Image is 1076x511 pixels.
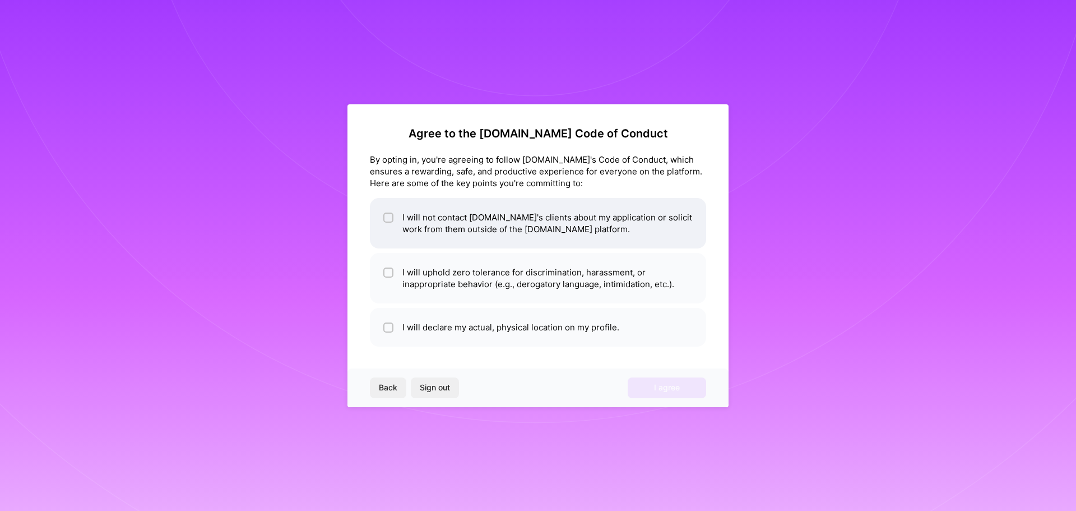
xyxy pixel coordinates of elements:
[411,378,459,398] button: Sign out
[370,127,706,140] h2: Agree to the [DOMAIN_NAME] Code of Conduct
[370,378,406,398] button: Back
[370,198,706,248] li: I will not contact [DOMAIN_NAME]'s clients about my application or solicit work from them outside...
[370,308,706,347] li: I will declare my actual, physical location on my profile.
[379,382,397,393] span: Back
[420,382,450,393] span: Sign out
[370,154,706,189] div: By opting in, you're agreeing to follow [DOMAIN_NAME]'s Code of Conduct, which ensures a rewardin...
[370,253,706,303] li: I will uphold zero tolerance for discrimination, harassment, or inappropriate behavior (e.g., der...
